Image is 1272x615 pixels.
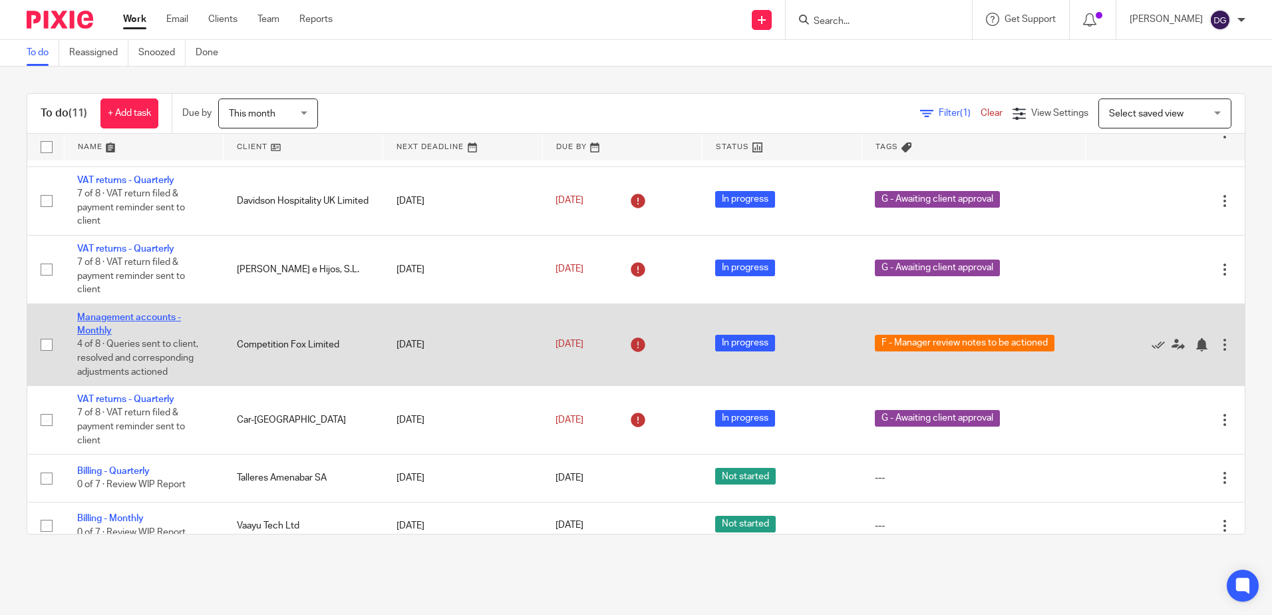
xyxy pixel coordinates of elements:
td: [DATE] [383,304,543,385]
span: This month [229,109,275,118]
span: (1) [960,108,971,118]
span: Not started [715,516,776,532]
p: Due by [182,106,212,120]
a: Billing - Quarterly [77,467,150,476]
span: 7 of 8 · VAT return filed & payment reminder sent to client [77,258,185,294]
td: Car-[GEOGRAPHIC_DATA] [224,386,383,455]
span: [DATE] [556,415,583,425]
a: VAT returns - Quarterly [77,176,174,185]
td: [DATE] [383,166,543,235]
span: G - Awaiting client approval [875,191,1000,208]
span: 7 of 8 · VAT return filed & payment reminder sent to client [77,189,185,226]
h1: To do [41,106,87,120]
a: Reports [299,13,333,26]
span: 0 of 7 · Review WIP Report [77,528,186,537]
span: Filter [939,108,981,118]
td: [DATE] [383,235,543,304]
a: Reassigned [69,40,128,66]
p: [PERSON_NAME] [1130,13,1203,26]
span: 7 of 8 · VAT return filed & payment reminder sent to client [77,409,185,445]
td: [PERSON_NAME] e Hijos, S.L. [224,235,383,304]
td: Davidson Hospitality UK Limited [224,166,383,235]
div: --- [875,519,1072,532]
td: Competition Fox Limited [224,304,383,385]
td: [DATE] [383,386,543,455]
span: View Settings [1031,108,1088,118]
span: [DATE] [556,473,583,483]
span: In progress [715,260,775,276]
img: Pixie [27,11,93,29]
td: Vaayu Tech Ltd [224,502,383,549]
span: 4 of 8 · Queries sent to client, resolved and corresponding adjustments actioned [77,340,198,377]
td: Talleres Amenabar SA [224,455,383,502]
span: (11) [69,108,87,118]
span: In progress [715,335,775,351]
span: Select saved view [1109,109,1184,118]
span: G - Awaiting client approval [875,410,1000,427]
a: Done [196,40,228,66]
a: Clear [981,108,1003,118]
span: [DATE] [556,196,583,205]
span: In progress [715,410,775,427]
input: Search [812,16,932,28]
a: VAT returns - Quarterly [77,395,174,404]
a: Team [257,13,279,26]
td: [DATE] [383,455,543,502]
td: [DATE] [383,502,543,549]
a: Work [123,13,146,26]
span: G - Awaiting client approval [875,260,1000,276]
span: In progress [715,191,775,208]
a: Billing - Monthly [77,514,144,523]
a: To do [27,40,59,66]
span: Get Support [1005,15,1056,24]
a: VAT returns - Quarterly [77,244,174,254]
span: 0 of 7 · Review WIP Report [77,480,186,489]
span: [DATE] [556,340,583,349]
a: Snoozed [138,40,186,66]
a: Mark as done [1152,338,1172,351]
span: [DATE] [556,521,583,530]
span: Not started [715,468,776,485]
span: [DATE] [556,265,583,274]
div: --- [875,471,1072,485]
a: + Add task [100,99,158,128]
span: F - Manager review notes to be actioned [875,335,1054,351]
span: Tags [875,143,898,150]
a: Email [166,13,188,26]
img: svg%3E [1209,9,1231,31]
a: Clients [208,13,238,26]
a: Management accounts - Monthly [77,313,181,335]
